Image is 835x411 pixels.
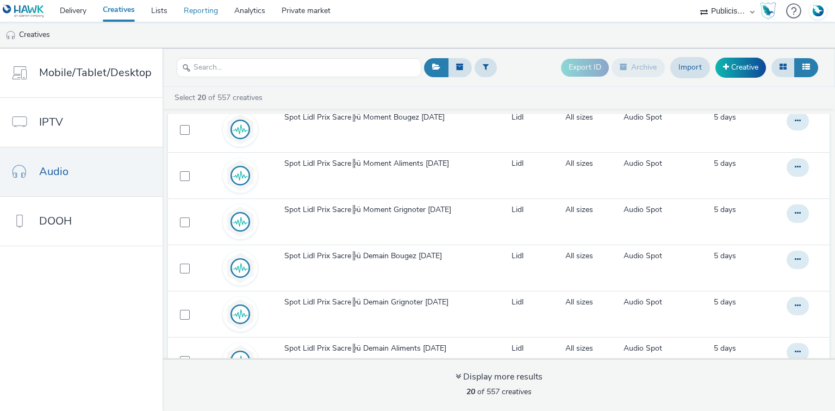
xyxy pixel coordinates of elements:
a: Spot Lidl Prix Sacre╠ü Moment Aliments [DATE] [284,158,482,175]
span: of 557 creatives [466,387,532,397]
a: 5 September 2025, 15:52 [714,204,736,215]
a: Hawk Academy [760,2,781,20]
a: Audio Spot [624,158,662,169]
a: Lidl [512,112,524,123]
strong: 20 [197,92,206,103]
a: All sizes [565,343,593,354]
a: Audio Spot [624,204,662,215]
button: Grid [771,58,795,77]
img: Hawk Academy [760,2,776,20]
a: Spot Lidl Prix Sacre╠ü Moment Bougez [DATE] [284,112,482,128]
a: Audio Spot [624,251,662,261]
img: audio.svg [225,114,256,145]
span: Spot Lidl Prix Sacre╠ü Moment Grignoter [DATE] [284,204,456,215]
a: All sizes [565,204,593,215]
input: Search... [177,58,421,77]
a: All sizes [565,158,593,169]
button: Export ID [561,59,609,76]
span: 5 days [714,112,736,122]
a: 5 September 2025, 15:52 [714,158,736,169]
span: 5 days [714,343,736,353]
a: Lidl [512,158,524,169]
a: 5 September 2025, 15:50 [714,343,736,354]
span: Spot Lidl Prix Sacre╠ü Demain Bougez [DATE] [284,251,446,261]
a: Import [670,57,710,78]
img: audio.svg [225,345,256,376]
a: All sizes [565,251,593,261]
a: Lidl [512,204,524,215]
a: Audio Spot [624,343,662,354]
span: DOOH [39,213,72,229]
img: audio.svg [225,298,256,330]
a: Creative [715,58,766,77]
strong: 20 [466,387,475,397]
span: 5 days [714,297,736,307]
img: audio.svg [225,206,256,238]
span: IPTV [39,114,63,130]
a: 5 September 2025, 15:50 [714,297,736,308]
a: Audio Spot [624,112,662,123]
div: Display more results [456,371,543,383]
span: 5 days [714,204,736,215]
span: 5 days [714,251,736,261]
a: Spot Lidl Prix Sacre╠ü Demain Grignoter [DATE] [284,297,482,313]
img: Account FR [810,3,826,19]
span: Spot Lidl Prix Sacre╠ü Demain Aliments [DATE] [284,343,451,354]
a: Select of 557 creatives [173,92,267,103]
span: 5 days [714,158,736,169]
span: Spot Lidl Prix Sacre╠ü Moment Aliments [DATE] [284,158,453,169]
a: All sizes [565,297,593,308]
button: Table [794,58,818,77]
a: 5 September 2025, 15:51 [714,251,736,261]
a: 5 September 2025, 15:52 [714,112,736,123]
span: Spot Lidl Prix Sacre╠ü Moment Bougez [DATE] [284,112,449,123]
a: Spot Lidl Prix Sacre╠ü Moment Grignoter [DATE] [284,204,482,221]
a: Audio Spot [624,297,662,308]
button: Archive [612,58,665,77]
a: Spot Lidl Prix Sacre╠ü Demain Bougez [DATE] [284,251,482,267]
span: Audio [39,164,68,179]
a: All sizes [565,112,593,123]
a: Lidl [512,297,524,308]
span: Mobile/Tablet/Desktop [39,65,152,80]
img: audio.svg [225,160,256,191]
img: audio.svg [225,252,256,284]
img: audio [5,30,16,41]
a: Spot Lidl Prix Sacre╠ü Demain Aliments [DATE] [284,343,482,359]
a: Lidl [512,251,524,261]
a: Lidl [512,343,524,354]
img: undefined Logo [3,4,45,18]
span: Spot Lidl Prix Sacre╠ü Demain Grignoter [DATE] [284,297,453,308]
